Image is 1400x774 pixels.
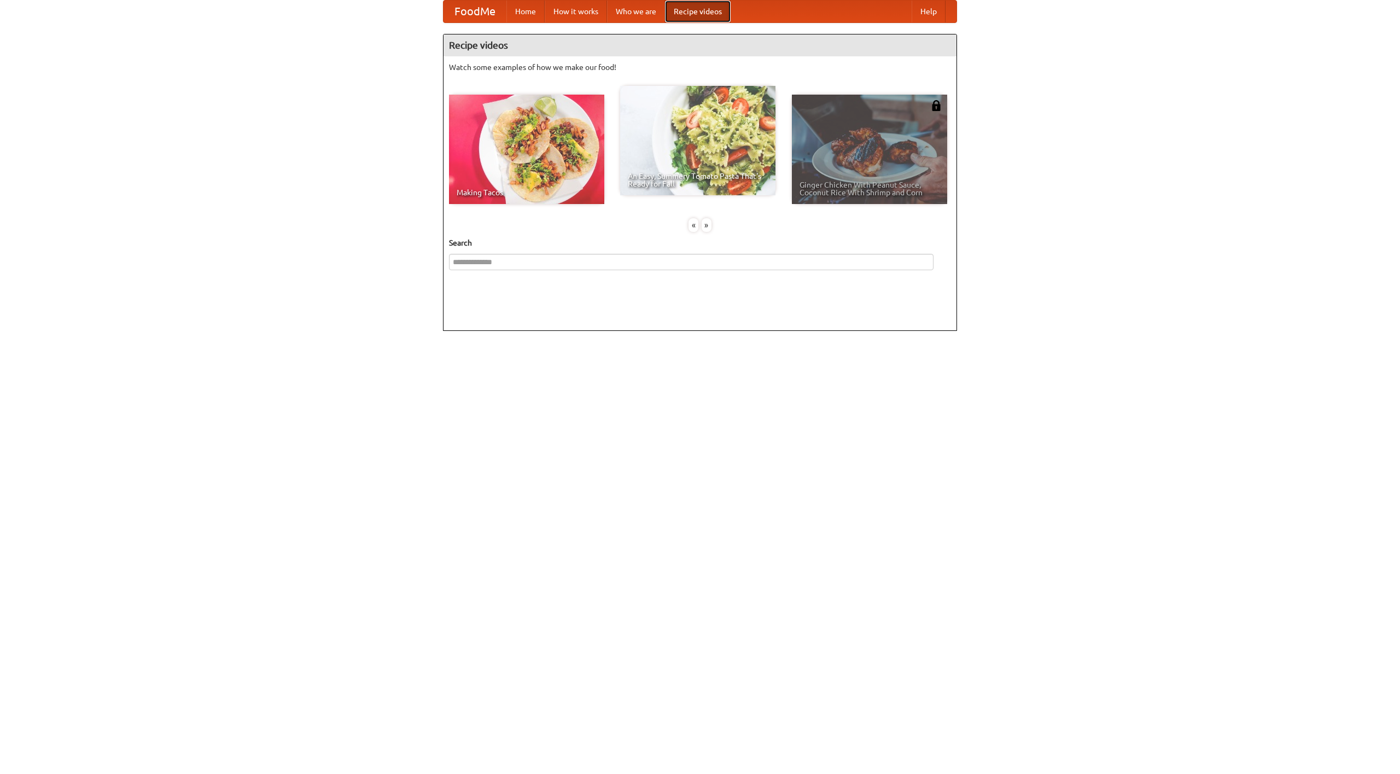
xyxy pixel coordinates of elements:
a: Making Tacos [449,95,604,204]
a: Who we are [607,1,665,22]
a: FoodMe [444,1,506,22]
a: Help [912,1,946,22]
div: » [702,218,711,232]
span: An Easy, Summery Tomato Pasta That's Ready for Fall [628,172,768,188]
a: Recipe videos [665,1,731,22]
a: Home [506,1,545,22]
a: How it works [545,1,607,22]
h4: Recipe videos [444,34,956,56]
span: Making Tacos [457,189,597,196]
a: An Easy, Summery Tomato Pasta That's Ready for Fall [620,86,775,195]
img: 483408.png [931,100,942,111]
div: « [689,218,698,232]
h5: Search [449,237,951,248]
p: Watch some examples of how we make our food! [449,62,951,73]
